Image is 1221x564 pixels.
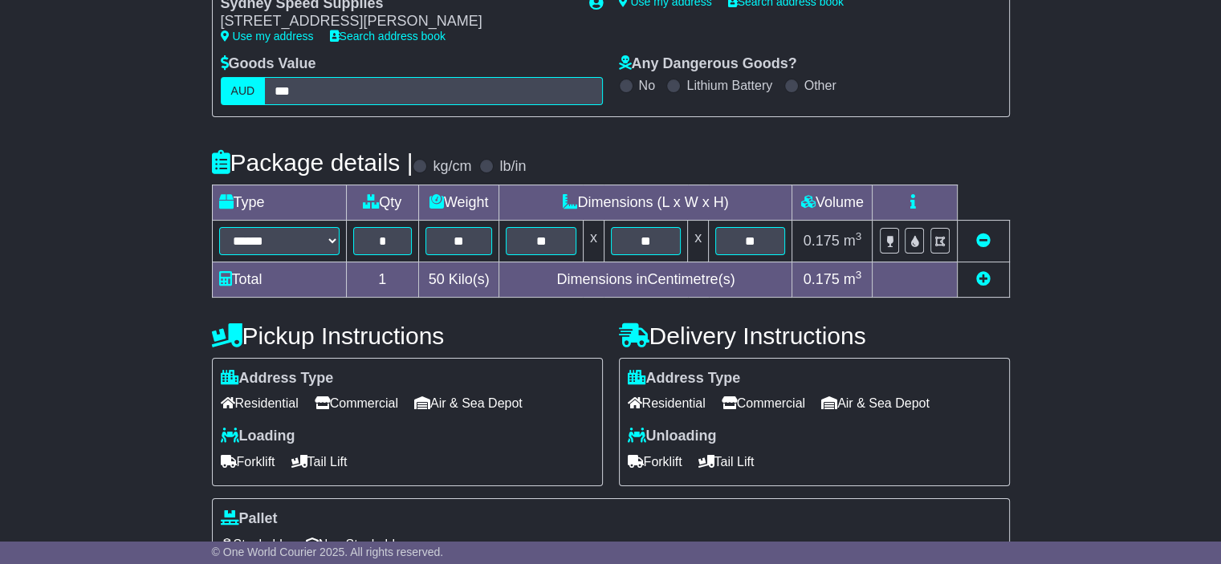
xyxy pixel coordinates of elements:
[698,449,755,474] span: Tail Lift
[291,449,348,474] span: Tail Lift
[418,262,499,297] td: Kilo(s)
[212,262,346,297] td: Total
[976,271,991,287] a: Add new item
[619,323,1010,349] h4: Delivery Instructions
[346,185,418,220] td: Qty
[628,428,717,445] label: Unloading
[221,449,275,474] span: Forklift
[844,233,862,249] span: m
[499,262,792,297] td: Dimensions in Centimetre(s)
[346,262,418,297] td: 1
[306,532,402,557] span: Non Stackable
[821,391,930,416] span: Air & Sea Depot
[433,158,471,176] label: kg/cm
[722,391,805,416] span: Commercial
[212,149,413,176] h4: Package details |
[212,323,603,349] h4: Pickup Instructions
[804,78,836,93] label: Other
[499,185,792,220] td: Dimensions (L x W x H)
[804,233,840,249] span: 0.175
[221,532,290,557] span: Stackable
[688,220,709,262] td: x
[212,185,346,220] td: Type
[414,391,523,416] span: Air & Sea Depot
[221,77,266,105] label: AUD
[221,391,299,416] span: Residential
[429,271,445,287] span: 50
[619,55,797,73] label: Any Dangerous Goods?
[856,230,862,242] sup: 3
[976,233,991,249] a: Remove this item
[221,370,334,387] label: Address Type
[583,220,604,262] td: x
[315,391,398,416] span: Commercial
[804,271,840,287] span: 0.175
[628,370,741,387] label: Address Type
[499,158,526,176] label: lb/in
[792,185,873,220] td: Volume
[628,449,682,474] span: Forklift
[221,30,314,43] a: Use my address
[221,428,295,445] label: Loading
[844,271,862,287] span: m
[856,269,862,281] sup: 3
[221,13,573,30] div: [STREET_ADDRESS][PERSON_NAME]
[686,78,772,93] label: Lithium Battery
[221,510,278,528] label: Pallet
[639,78,655,93] label: No
[418,185,499,220] td: Weight
[330,30,446,43] a: Search address book
[221,55,316,73] label: Goods Value
[212,546,444,558] span: © One World Courier 2025. All rights reserved.
[628,391,706,416] span: Residential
